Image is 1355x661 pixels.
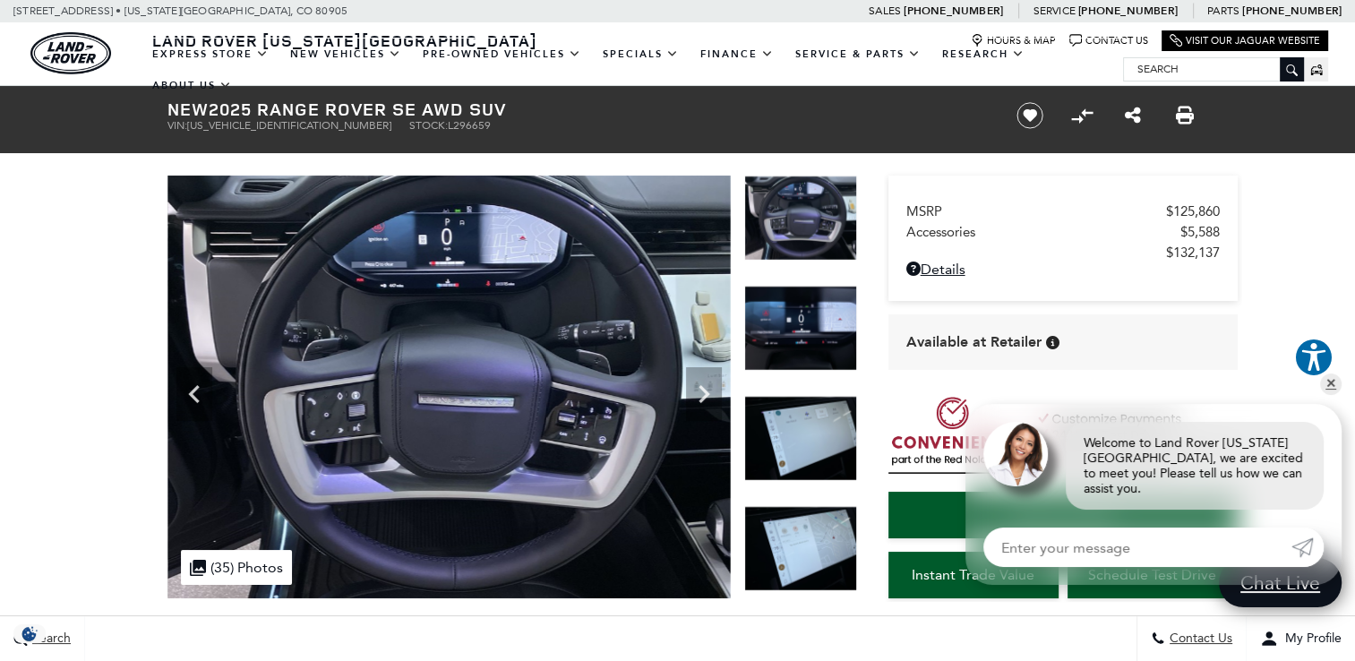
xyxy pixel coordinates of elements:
[785,39,931,70] a: Service & Parts
[167,119,187,132] span: VIN:
[409,119,448,132] span: Stock:
[983,422,1048,486] img: Agent profile photo
[888,552,1059,598] a: Instant Trade Value
[906,245,1220,261] a: $132,137
[142,39,279,70] a: EXPRESS STORE
[1294,338,1334,381] aside: Accessibility Help Desk
[744,506,857,591] img: New 2025 Carpathian Grey Land Rover SE image 22
[13,4,347,17] a: [STREET_ADDRESS] • [US_STATE][GEOGRAPHIC_DATA], CO 80905
[690,39,785,70] a: Finance
[906,203,1220,219] a: MSRP $125,860
[983,528,1291,567] input: Enter your message
[142,39,1123,101] nav: Main Navigation
[30,32,111,74] img: Land Rover
[279,39,412,70] a: New Vehicles
[744,286,857,371] img: New 2025 Carpathian Grey Land Rover SE image 20
[176,367,212,421] div: Previous
[1066,422,1324,510] div: Welcome to Land Rover [US_STATE][GEOGRAPHIC_DATA], we are excited to meet you! Please tell us how...
[1069,34,1148,47] a: Contact Us
[931,39,1035,70] a: Research
[1010,101,1050,130] button: Save vehicle
[1165,631,1232,647] span: Contact Us
[1046,336,1059,349] div: Vehicle is in stock and ready for immediate delivery. Due to demand, availability is subject to c...
[187,119,391,132] span: [US_VEHICLE_IDENTIFICATION_NUMBER]
[181,550,292,585] div: (35) Photos
[869,4,901,17] span: Sales
[1068,102,1095,129] button: Compare Vehicle
[906,332,1042,352] span: Available at Retailer
[592,39,690,70] a: Specials
[1125,105,1141,126] a: Share this New 2025 Range Rover SE AWD SUV
[1278,631,1342,647] span: My Profile
[9,624,50,643] img: Opt-Out Icon
[906,203,1166,219] span: MSRP
[1176,105,1194,126] a: Print this New 2025 Range Rover SE AWD SUV
[1291,528,1324,567] a: Submit
[686,367,722,421] div: Next
[448,119,491,132] span: L296659
[1247,616,1355,661] button: Open user profile menu
[167,99,987,119] h1: 2025 Range Rover SE AWD SUV
[152,30,537,51] span: Land Rover [US_STATE][GEOGRAPHIC_DATA]
[1207,4,1239,17] span: Parts
[142,30,548,51] a: Land Rover [US_STATE][GEOGRAPHIC_DATA]
[142,70,243,101] a: About Us
[1170,34,1320,47] a: Visit Our Jaguar Website
[744,396,857,481] img: New 2025 Carpathian Grey Land Rover SE image 21
[906,224,1220,240] a: Accessories $5,588
[9,624,50,643] section: Click to Open Cookie Consent Modal
[912,566,1034,583] span: Instant Trade Value
[1166,203,1220,219] span: $125,860
[1124,58,1303,80] input: Search
[1078,4,1178,18] a: [PHONE_NUMBER]
[1166,245,1220,261] span: $132,137
[744,176,857,261] img: New 2025 Carpathian Grey Land Rover SE image 19
[412,39,592,70] a: Pre-Owned Vehicles
[906,224,1180,240] span: Accessories
[167,97,209,121] strong: New
[1242,4,1342,18] a: [PHONE_NUMBER]
[167,176,731,598] img: New 2025 Carpathian Grey Land Rover SE image 19
[904,4,1003,18] a: [PHONE_NUMBER]
[1294,338,1334,377] button: Explore your accessibility options
[888,492,1238,538] a: Start Your Deal
[971,34,1056,47] a: Hours & Map
[1033,4,1075,17] span: Service
[1180,224,1220,240] span: $5,588
[30,32,111,74] a: land-rover
[906,261,1220,278] a: Details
